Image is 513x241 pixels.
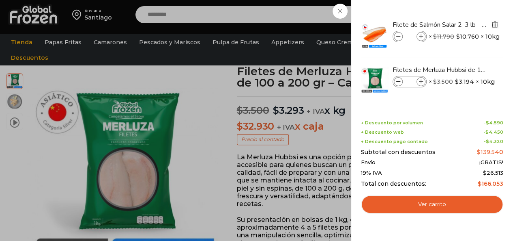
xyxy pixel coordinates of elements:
[478,180,503,187] bdi: 166.053
[484,120,503,126] span: -
[484,139,503,144] span: -
[490,20,499,30] a: Eliminar Filete de Salmón Salar 2-3 lb - Premium - Caja 10 kg del carrito
[433,78,437,85] span: $
[429,76,495,87] span: × × 10kg
[393,20,489,29] a: Filete de Salmón Salar 2-3 lb - Premium - Caja 10 kg
[479,159,503,166] span: ¡GRATIS!
[404,32,416,41] input: Product quantity
[477,148,481,156] span: $
[361,159,376,166] span: Envío
[486,139,489,144] span: $
[361,195,503,214] a: Ver carrito
[393,65,489,74] a: Filetes de Merluza Hubbsi de 100 a 200 gr – Caja 10 kg
[455,78,459,86] span: $
[486,120,503,126] bdi: 4.590
[456,33,460,41] span: $
[486,139,503,144] bdi: 4.320
[486,120,489,126] span: $
[361,139,428,144] span: + Descuento pago contado
[361,130,404,135] span: + Descuento web
[483,169,487,176] span: $
[361,170,382,176] span: 19% IVA
[433,33,437,40] span: $
[491,21,498,28] img: Eliminar Filete de Salmón Salar 2-3 lb - Premium - Caja 10 kg del carrito
[477,148,503,156] bdi: 139.540
[361,149,436,156] span: Subtotal con descuentos
[485,129,503,135] bdi: 4.450
[361,180,426,187] span: Total con descuentos:
[433,33,454,40] bdi: 11.790
[429,31,500,42] span: × × 10kg
[455,78,474,86] bdi: 3.194
[485,129,489,135] span: $
[456,33,479,41] bdi: 10.760
[478,180,481,187] span: $
[483,130,503,135] span: -
[433,78,453,85] bdi: 3.500
[404,77,416,86] input: Product quantity
[361,120,423,126] span: + Descuento por volumen
[483,169,503,176] span: 26.513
